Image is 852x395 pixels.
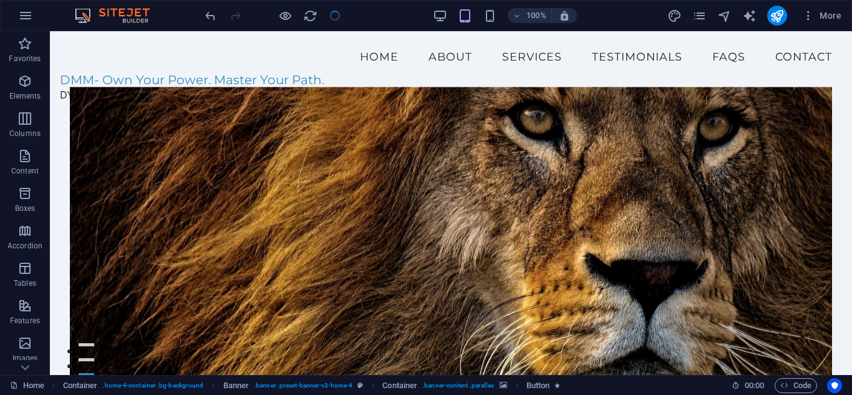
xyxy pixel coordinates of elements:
button: 1 [29,312,44,315]
button: pages [692,8,707,23]
button: Code [775,378,817,393]
h6: 100% [526,8,546,23]
button: More [797,6,846,26]
nav: breadcrumb [63,378,561,393]
span: . banner-content .parallax [422,378,494,393]
button: text_generator [742,8,757,23]
p: Elements [9,91,41,101]
i: Undo: Change animation (Ctrl+Z) [203,9,218,23]
p: Accordion [7,241,42,251]
p: Tables [14,278,36,288]
p: Boxes [15,203,36,213]
p: Columns [9,129,41,139]
img: Editor Logo [72,8,165,23]
p: Features [10,316,40,326]
i: Pages (Ctrl+Alt+S) [692,9,707,23]
span: : [753,381,755,390]
i: This element contains a background [500,382,507,389]
i: Design (Ctrl+Alt+Y) [667,9,682,23]
i: Publish [770,9,784,23]
button: 2 [29,327,44,330]
button: design [667,8,682,23]
i: This element is a customizable preset [357,382,363,389]
span: 00 00 [745,378,764,393]
span: Click to select. Double-click to edit [63,378,98,393]
p: Content [11,166,39,176]
i: Navigator [717,9,732,23]
button: navigator [717,8,732,23]
span: . home-4-container .bg-background [102,378,203,393]
i: AI Writer [742,9,757,23]
button: publish [767,6,787,26]
button: Usercentrics [827,378,842,393]
button: undo [203,8,218,23]
span: Click to select. Double-click to edit [223,378,249,393]
i: Reload page [303,9,317,23]
span: Code [780,378,811,393]
i: On resize automatically adjust zoom level to fit chosen device. [559,10,570,21]
span: . banner .preset-banner-v3-home-4 [254,378,352,393]
button: reload [303,8,317,23]
span: More [802,9,841,22]
button: 100% [508,8,552,23]
a: Click to cancel selection. Double-click to open Pages [10,378,44,393]
p: Favorites [9,54,41,64]
span: Click to select. Double-click to edit [382,378,417,393]
i: Element contains an animation [554,382,560,389]
span: Click to select. Double-click to edit [526,378,550,393]
p: Images [12,353,38,363]
h6: Session time [732,378,765,393]
button: 3 [29,342,44,345]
